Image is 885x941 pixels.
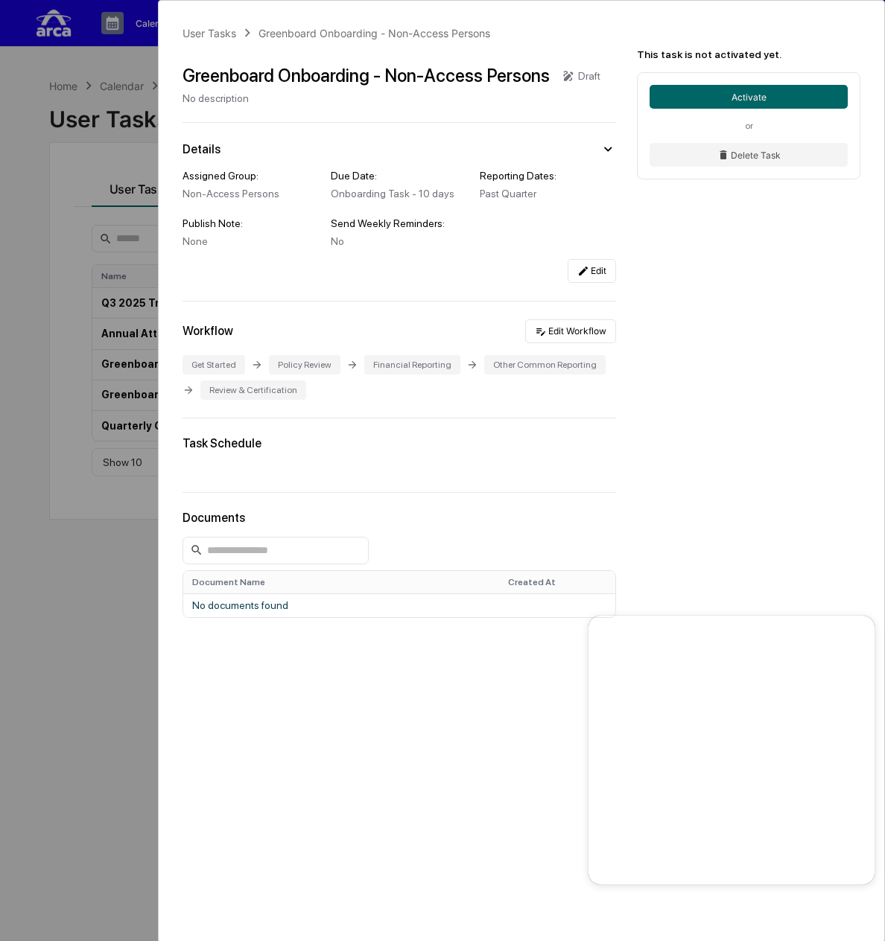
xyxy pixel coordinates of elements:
[484,355,606,374] div: Other Common Reporting
[578,70,600,82] div: Draft
[183,65,550,86] div: Greenboard Onboarding - Non-Access Persons
[837,892,878,932] iframe: Open customer support
[183,217,319,229] div: Publish Note:
[568,259,616,283] button: Edit
[269,355,340,374] div: Policy Review
[637,48,860,60] div: This task is not activated yet.
[650,85,848,109] button: Activate
[183,170,319,182] div: Assigned Group:
[183,355,245,374] div: Get Started
[331,217,467,229] div: Send Weekly Reminders:
[183,436,616,450] div: Task Schedule
[258,27,490,39] div: Greenboard Onboarding - Non-Access Persons
[589,616,875,884] iframe: Customer support window
[200,380,306,400] div: Review & Certification
[331,235,467,247] div: No
[499,571,621,593] th: Created At
[480,188,616,200] div: Past Quarter
[331,170,467,182] div: Due Date:
[183,92,600,104] div: No description
[183,324,233,338] div: Workflow
[183,571,499,593] th: Document Name
[525,319,616,343] button: Edit Workflow
[650,121,848,131] div: or
[480,170,616,182] div: Reporting Dates:
[183,188,319,200] div: Non-Access Persons
[183,511,616,525] div: Documents
[183,142,221,156] div: Details
[364,355,460,374] div: Financial Reporting
[183,27,236,39] div: User Tasks
[331,188,467,200] div: Onboarding Task - 10 days
[650,143,848,167] button: Delete Task
[183,235,319,247] div: None
[183,593,751,617] td: No documents found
